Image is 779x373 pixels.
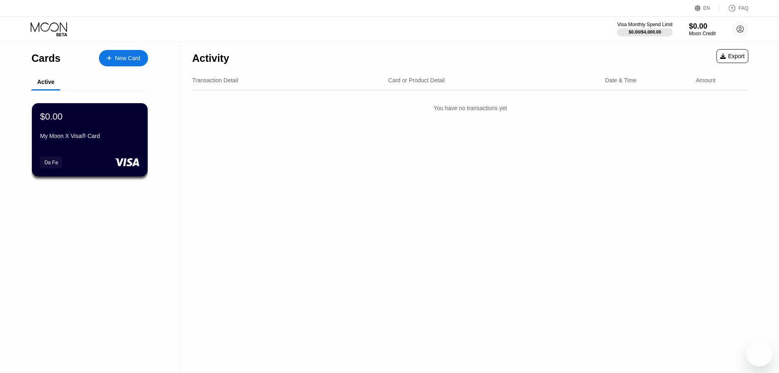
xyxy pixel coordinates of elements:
div: Card or Product Detail [388,77,445,84]
div: Activity [192,52,229,64]
div: New Card [99,50,148,66]
div: Active [37,79,54,85]
div: Da Fa [45,160,58,165]
div: New Card [115,55,140,62]
div: You have no transactions yet [192,97,748,120]
div: FAQ [720,4,748,12]
div: EN [695,4,720,12]
div: $0.00 / $4,000.00 [629,29,661,34]
div: $0.00 [40,111,63,122]
div: Visa Monthly Spend Limit [617,22,672,27]
div: Date & Time [605,77,637,84]
div: Amount [696,77,715,84]
div: $0.00Moon Credit [689,22,716,36]
div: Da Fa [40,156,62,168]
div: Visa Monthly Spend Limit$0.00/$4,000.00 [617,22,672,36]
div: Cards [31,52,61,64]
div: My Moon X Visa® Card [40,133,139,139]
div: EN [703,5,710,11]
div: Transaction Detail [192,77,238,84]
iframe: Button to launch messaging window [746,340,772,366]
div: Export [720,53,745,59]
div: Export [716,49,748,63]
div: $0.00My Moon X Visa® CardDa Fa [32,103,148,176]
div: Moon Credit [689,31,716,36]
div: $0.00 [689,22,716,31]
div: FAQ [739,5,748,11]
